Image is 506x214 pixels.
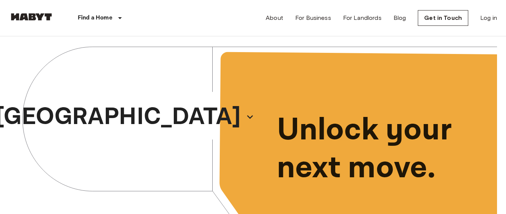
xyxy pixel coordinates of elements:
a: Blog [394,13,406,22]
p: Unlock your next move. [277,111,485,187]
p: Find a Home [78,13,112,22]
img: Habyt [9,13,54,21]
a: Get in Touch [418,10,468,26]
a: For Landlords [343,13,382,22]
a: About [266,13,283,22]
a: For Business [295,13,331,22]
a: Log in [480,13,497,22]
